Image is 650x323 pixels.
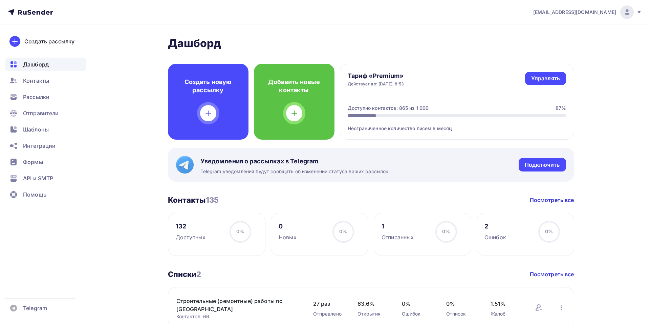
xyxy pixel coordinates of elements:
[168,37,574,50] h2: Дашборд
[206,196,219,204] span: 135
[168,195,219,205] h3: Контакты
[533,5,642,19] a: [EMAIL_ADDRESS][DOMAIN_NAME]
[23,77,49,85] span: Контакты
[348,81,404,87] div: Действует до: [DATE], 8:53
[179,78,238,94] h4: Создать новую рассылку
[23,142,56,150] span: Интеграции
[24,37,74,45] div: Создать рассылку
[313,300,344,308] span: 27 раз
[176,233,205,241] div: Доступных
[23,174,53,182] span: API и SMTP
[200,157,390,165] span: Уведомления о рассылках в Telegram
[382,222,414,230] div: 1
[196,270,201,279] span: 2
[530,270,574,278] a: Посмотреть все
[23,93,49,101] span: Рассылки
[176,222,205,230] div: 132
[357,300,388,308] span: 63.6%
[442,228,450,234] span: 0%
[5,123,86,136] a: Шаблоны
[5,90,86,104] a: Рассылки
[348,72,404,80] h4: Тариф «Premium»
[491,300,521,308] span: 1.51%
[279,222,297,230] div: 0
[556,105,566,112] div: 87%
[382,233,414,241] div: Отписанных
[176,313,300,320] div: Контактов: 66
[525,72,566,85] a: Управлять
[23,60,49,68] span: Дашборд
[23,125,49,134] span: Шаблоны
[530,196,574,204] a: Посмотреть все
[313,310,344,317] div: Отправлено
[531,75,560,82] div: Управлять
[348,117,566,132] div: Неограниченное количество писем в месяц
[525,161,560,169] div: Подключить
[357,310,388,317] div: Открытия
[402,310,433,317] div: Ошибок
[533,9,616,16] span: [EMAIL_ADDRESS][DOMAIN_NAME]
[265,78,324,94] h4: Добавить новые контакты
[484,222,506,230] div: 2
[5,58,86,71] a: Дашборд
[176,297,291,313] a: Строительные (ремонтные) работы по [GEOGRAPHIC_DATA]
[348,105,429,112] div: Доступно контактов: 865 из 1 000
[236,228,244,234] span: 0%
[491,310,521,317] div: Жалоб
[168,269,201,279] h3: Списки
[5,155,86,169] a: Формы
[446,310,477,317] div: Отписок
[279,233,297,241] div: Новых
[23,109,59,117] span: Отправители
[200,168,390,175] span: Telegram уведомления будут сообщать об изменении статуса ваших рассылок.
[484,233,506,241] div: Ошибок
[5,106,86,120] a: Отправители
[5,74,86,87] a: Контакты
[402,300,433,308] span: 0%
[545,228,553,234] span: 0%
[23,158,43,166] span: Формы
[339,228,347,234] span: 0%
[23,304,47,312] span: Telegram
[23,190,46,199] span: Помощь
[446,300,477,308] span: 0%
